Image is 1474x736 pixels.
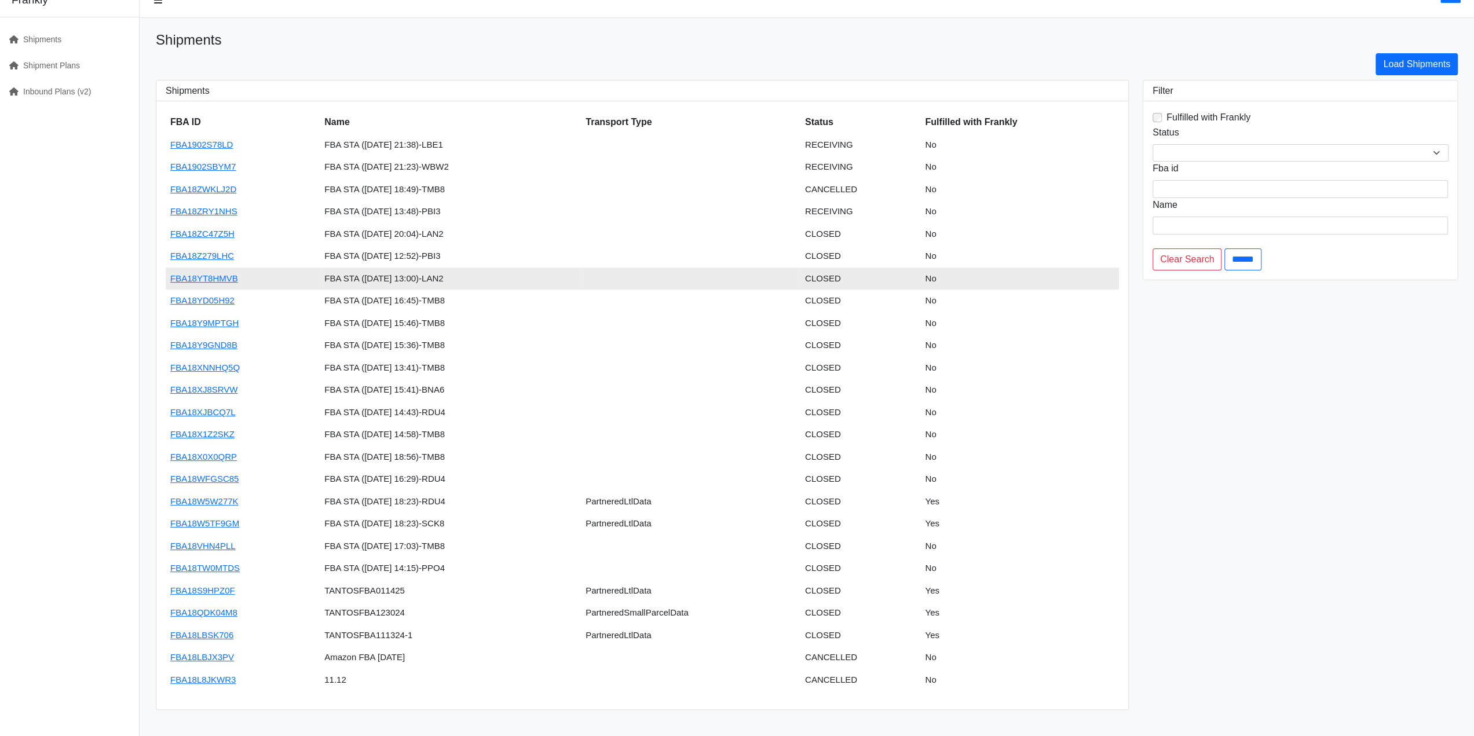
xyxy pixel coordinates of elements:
[800,379,920,401] td: CLOSED
[170,251,234,261] a: FBA18Z279LHC
[800,512,920,535] td: CLOSED
[320,111,581,134] th: Name
[1153,198,1177,212] label: Name
[1166,111,1250,125] label: Fulfilled with Frankly
[800,535,920,558] td: CLOSED
[920,669,1119,691] td: No
[800,624,920,647] td: CLOSED
[920,557,1119,580] td: No
[920,178,1119,201] td: No
[320,580,581,602] td: TANTOSFBA011425
[170,340,237,350] a: FBA18Y9GND8B
[170,652,234,662] a: FBA18LBJX3PV
[170,407,236,417] a: FBA18XJBCQ7L
[320,379,581,401] td: FBA STA ([DATE] 15:41)-BNA6
[320,624,581,647] td: TANTOSFBA111324-1
[800,268,920,290] td: CLOSED
[920,646,1119,669] td: No
[320,535,581,558] td: FBA STA ([DATE] 17:03)-TMB8
[320,423,581,446] td: FBA STA ([DATE] 14:58)-TMB8
[320,245,581,268] td: FBA STA ([DATE] 12:52)-PBI3
[320,268,581,290] td: FBA STA ([DATE] 13:00)-LAN2
[170,518,239,528] a: FBA18W5TF9GM
[1153,85,1448,96] h3: Filter
[920,535,1119,558] td: No
[320,646,581,669] td: Amazon FBA [DATE]
[170,162,236,171] a: FBA1902SBYM7
[920,446,1119,468] td: No
[170,229,235,239] a: FBA18ZC47Z5H
[920,156,1119,178] td: No
[800,245,920,268] td: CLOSED
[800,312,920,335] td: CLOSED
[1153,126,1179,140] label: Status
[920,490,1119,513] td: Yes
[320,134,581,156] td: FBA STA ([DATE] 21:38)-LBE1
[320,290,581,312] td: FBA STA ([DATE] 16:45)-TMB8
[800,468,920,490] td: CLOSED
[320,669,581,691] td: 11.12
[800,557,920,580] td: CLOSED
[320,602,581,624] td: TANTOSFBA123024
[920,602,1119,624] td: Yes
[170,496,239,506] a: FBA18W5W277K
[170,206,237,216] a: FBA18ZRY1NHS
[920,290,1119,312] td: No
[920,111,1119,134] th: Fulfilled with Frankly
[920,268,1119,290] td: No
[800,223,920,246] td: CLOSED
[920,512,1119,535] td: Yes
[320,468,581,490] td: FBA STA ([DATE] 16:29)-RDU4
[800,401,920,424] td: CLOSED
[320,446,581,468] td: FBA STA ([DATE] 18:56)-TMB8
[920,624,1119,647] td: Yes
[170,140,233,149] a: FBA1902S78LD
[581,602,800,624] td: PartneredSmallParcelData
[1376,53,1458,75] a: Load Shipments
[170,474,239,484] a: FBA18WFGSC85
[581,580,800,602] td: PartneredLtlData
[920,312,1119,335] td: No
[170,452,237,462] a: FBA18X0X0QRP
[1153,248,1221,270] a: Clear Search
[920,334,1119,357] td: No
[166,111,320,134] th: FBA ID
[170,184,236,194] a: FBA18ZWKLJ2D
[320,178,581,201] td: FBA STA ([DATE] 18:49)-TMB8
[800,446,920,468] td: CLOSED
[920,401,1119,424] td: No
[800,178,920,201] td: CANCELLED
[320,557,581,580] td: FBA STA ([DATE] 14:15)-PPO4
[170,563,240,573] a: FBA18TW0MTDS
[920,580,1119,602] td: Yes
[800,490,920,513] td: CLOSED
[800,156,920,178] td: RECEIVING
[800,357,920,379] td: CLOSED
[320,334,581,357] td: FBA STA ([DATE] 15:36)-TMB8
[320,312,581,335] td: FBA STA ([DATE] 15:46)-TMB8
[920,134,1119,156] td: No
[320,401,581,424] td: FBA STA ([DATE] 14:43)-RDU4
[170,362,240,372] a: FBA18XNNHQ5Q
[800,290,920,312] td: CLOSED
[166,85,1119,96] h3: Shipments
[800,580,920,602] td: CLOSED
[170,630,233,640] a: FBA18LBSK706
[920,223,1119,246] td: No
[800,423,920,446] td: CLOSED
[800,334,920,357] td: CLOSED
[920,245,1119,268] td: No
[581,512,800,535] td: PartneredLtlData
[320,512,581,535] td: FBA STA ([DATE] 18:23)-SCK8
[170,585,235,595] a: FBA18S9HPZ0F
[800,602,920,624] td: CLOSED
[1153,162,1178,175] label: Fba id
[920,357,1119,379] td: No
[170,273,238,283] a: FBA18YT8HMVB
[170,385,237,394] a: FBA18XJ8SRVW
[920,200,1119,223] td: No
[170,318,239,328] a: FBA18Y9MPTGH
[170,541,236,551] a: FBA18VHN4PLL
[170,429,235,439] a: FBA18X1Z2SKZ
[581,490,800,513] td: PartneredLtlData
